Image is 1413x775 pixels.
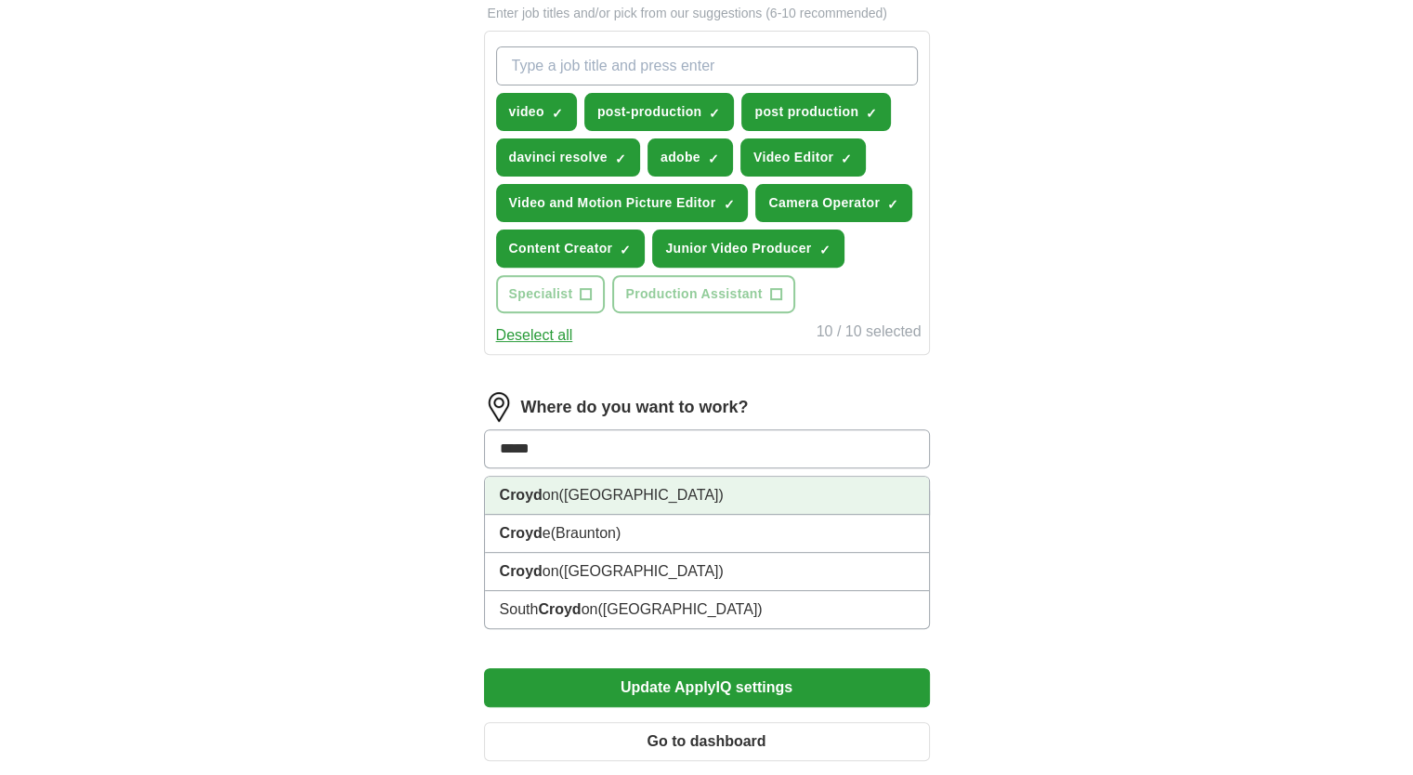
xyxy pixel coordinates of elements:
strong: Croyd [500,487,543,503]
button: adobe✓ [648,138,733,177]
img: location.png [484,392,514,422]
button: Update ApplyIQ settings [484,668,930,707]
span: Specialist [509,284,573,304]
span: Production Assistant [625,284,762,304]
span: adobe [661,148,700,167]
button: Content Creator✓ [496,230,646,268]
button: post-production✓ [584,93,735,131]
input: Type a job title and press enter [496,46,918,85]
span: ✓ [708,151,719,166]
button: Camera Operator✓ [755,184,912,222]
div: 10 / 10 selected [817,321,922,347]
button: Video Editor✓ [740,138,866,177]
button: video✓ [496,93,577,131]
span: Content Creator [509,239,613,258]
button: Specialist [496,275,606,313]
button: davinci resolve✓ [496,138,640,177]
span: ✓ [866,106,877,121]
span: Video and Motion Picture Editor [509,193,716,213]
span: video [509,102,544,122]
li: South on [485,591,929,628]
span: davinci resolve [509,148,608,167]
strong: Croyd [500,525,543,541]
strong: Croyd [538,601,581,617]
button: Production Assistant [612,275,794,313]
li: on [485,553,929,591]
span: (Braunton) [551,525,621,541]
li: e [485,515,929,553]
span: ✓ [552,106,563,121]
span: ✓ [841,151,852,166]
span: Junior Video Producer [665,239,811,258]
span: Camera Operator [768,193,880,213]
button: post production✓ [741,93,891,131]
strong: Croyd [500,563,543,579]
li: on [485,477,929,515]
span: post production [754,102,858,122]
span: ✓ [620,243,631,257]
span: ([GEOGRAPHIC_DATA]) [559,487,724,503]
span: Video Editor [753,148,833,167]
span: ✓ [723,197,734,212]
span: ([GEOGRAPHIC_DATA]) [597,601,762,617]
span: post-production [597,102,702,122]
span: ✓ [887,197,898,212]
button: Junior Video Producer✓ [652,230,844,268]
button: Go to dashboard [484,722,930,761]
button: Deselect all [496,324,573,347]
span: ([GEOGRAPHIC_DATA]) [559,563,724,579]
button: Video and Motion Picture Editor✓ [496,184,749,222]
p: Enter job titles and/or pick from our suggestions (6-10 recommended) [484,4,930,23]
label: Where do you want to work? [521,395,749,420]
span: ✓ [615,151,626,166]
span: ✓ [709,106,720,121]
span: ✓ [819,243,831,257]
